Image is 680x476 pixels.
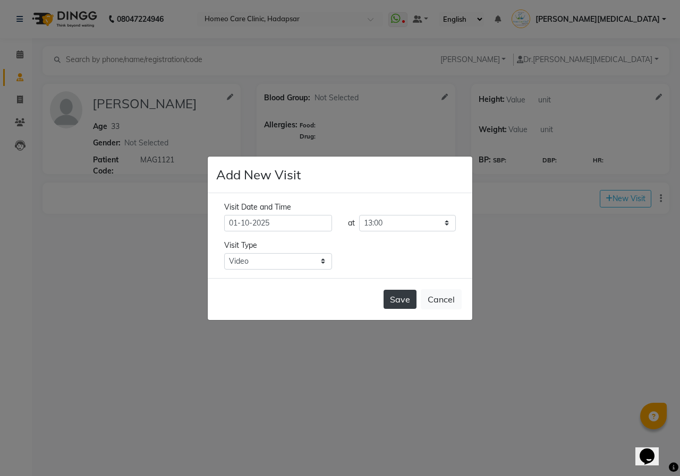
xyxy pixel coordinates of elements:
div: at [348,218,355,229]
div: Visit Type [224,240,456,251]
iframe: chat widget [635,434,669,465]
button: Save [384,290,416,309]
h4: Add New Visit [216,165,301,184]
input: select date [224,215,332,231]
button: Cancel [421,289,462,309]
div: Visit Date and Time [224,202,456,213]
